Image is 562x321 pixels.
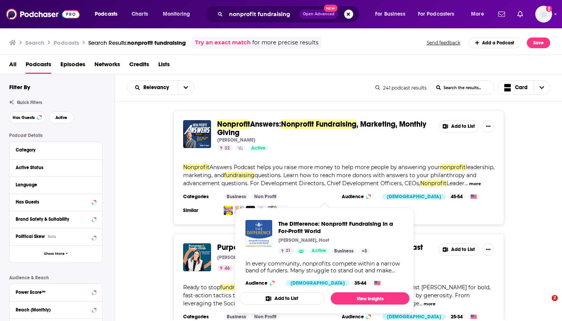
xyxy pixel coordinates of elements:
a: View Insights [331,292,409,305]
h3: Audience [342,194,376,200]
div: Brand Safety & Suitability [16,217,89,222]
a: Non Profit [251,194,279,200]
span: More [471,9,484,20]
div: [DEMOGRAPHIC_DATA] [286,280,349,286]
span: fundraising [220,284,251,291]
span: Nonprofit [183,164,210,171]
button: Has Guests [16,197,96,207]
span: 32 [224,145,230,152]
a: Try an exact match [195,38,251,47]
div: Category [16,147,91,153]
button: open menu [158,8,200,20]
button: Show More Button [482,243,494,256]
a: Business [224,314,249,320]
span: questions. Learn how to reach more donors with answers to your philanthropy and advancement quest... [183,172,476,187]
div: 241 podcast results [375,85,427,91]
h2: Choose List sort [127,80,194,95]
a: Episodes [60,58,85,74]
img: Purpose & Profit Club® – The Nonprofit Fundraising Podcast [183,243,211,271]
button: Add to List [239,292,325,305]
span: The Difference: Nonprofit Fundraising in a For-Profit World [278,220,403,235]
h3: Podcasts [54,39,79,46]
h3: Audience [245,280,280,286]
a: Lists [158,58,170,74]
a: Podchaser - Follow, Share and Rate Podcasts [6,7,80,21]
a: Podcasts [26,58,51,74]
div: 45-54 [448,194,466,200]
div: Language [16,182,91,187]
a: 32 [217,145,233,151]
span: Political Skew [16,234,45,239]
button: Active [49,111,74,124]
img: The Difference: Nonprofit Fundraising in a For-Profit World [245,220,272,247]
span: Charts [132,9,148,20]
button: Choose View [498,80,551,95]
a: Show notifications dropdown [495,8,508,21]
span: Ready to stop [183,284,220,291]
button: Save [527,37,550,48]
div: 25-34 [448,314,466,320]
button: Language [16,180,96,189]
span: Podcasts [95,9,117,20]
span: , Marketing, Monthly Giving [217,119,426,137]
button: Has Guests [9,111,46,124]
a: Active [309,248,329,254]
div: Active Status [16,165,91,170]
span: Nonprofit [217,119,250,129]
span: nonprofit fundraising [127,39,186,46]
span: 2 [552,295,558,301]
a: 46 [217,265,233,271]
p: [PERSON_NAME], Host [278,237,329,243]
button: more [424,301,435,307]
span: Purpose & Profit Club® – The [217,243,318,252]
span: Quick Filters [17,100,42,105]
a: Active [248,145,269,151]
button: Show More Button [482,120,494,132]
h2: Filter By [9,83,30,91]
div: Search podcasts, credits, & more... [212,5,367,23]
span: Has Guests [13,116,35,120]
svg: Add a profile image [546,6,552,12]
button: open menu [89,8,127,20]
p: [PERSON_NAME] [217,254,255,261]
span: Logged in as systemsteam [535,6,552,23]
button: open menu [466,8,494,20]
span: ... [419,300,422,307]
div: Has Guests [16,199,89,205]
span: Card [515,85,528,90]
span: for more precise results [252,38,318,47]
a: Nonprofit Answers: Nonprofit Fundraising, Marketing, Monthly Giving [183,120,211,148]
button: more [469,181,481,187]
span: 31 [286,247,291,255]
button: open menu [370,8,415,20]
img: How We Hustle Podcast [224,206,233,215]
button: Brand Safety & Suitability [16,214,96,224]
span: Credits [129,58,149,74]
a: Charts [127,8,153,20]
span: Active [312,247,326,255]
div: [DEMOGRAPHIC_DATA] [382,194,446,200]
button: Power Score™ [16,287,96,297]
span: Answers Podcast helps you raise more money to help more people by answering your [210,164,440,171]
a: Search Results:nonprofit fundraising [88,39,186,46]
button: Political SkewBeta [16,231,96,241]
span: For Podcasters [418,9,455,20]
span: For Business [375,9,405,20]
a: +3 [359,248,370,254]
a: Business [331,248,357,254]
h3: Categories [183,314,218,320]
img: User Profile [535,6,552,23]
h3: Categories [183,194,218,200]
button: Active Status [16,163,96,172]
div: Power Score™ [16,290,89,295]
button: Add to List [439,120,479,132]
h3: Search [25,39,44,46]
span: Nonprofit [420,180,447,187]
span: ... [465,180,468,187]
